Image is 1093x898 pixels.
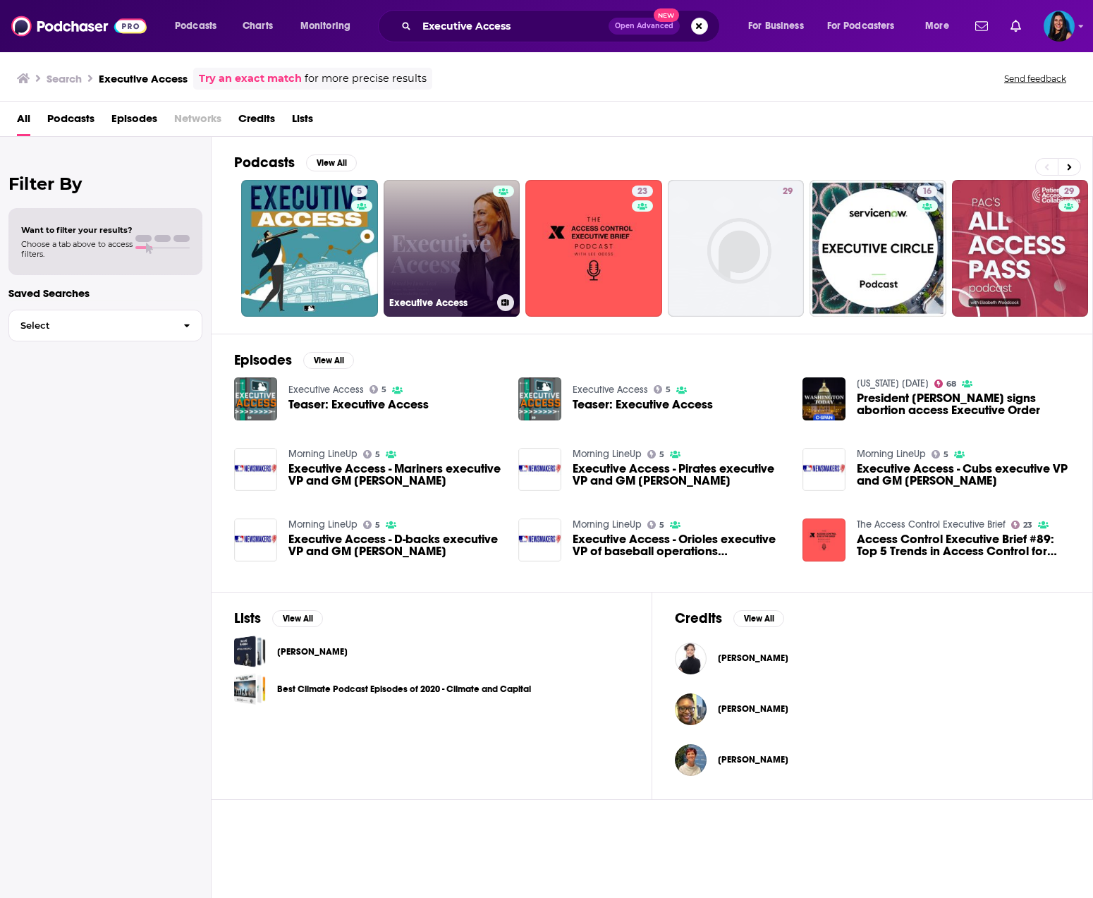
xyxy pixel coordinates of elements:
span: Networks [174,107,221,136]
a: Executive Access [573,384,648,396]
a: 5 [654,385,671,394]
img: Teaser: Executive Access [518,377,561,420]
span: Open Advanced [615,23,673,30]
a: 29 [777,186,798,197]
a: Morning LineUp [857,448,926,460]
img: President Biden signs abortion access Executive Order [802,377,845,420]
a: 29 [668,180,805,317]
span: Executive Access - Orioles executive VP of baseball operations [PERSON_NAME] [573,533,786,557]
span: 5 [375,522,380,528]
a: Charts [233,15,281,37]
a: 5 [351,186,367,197]
span: Lists [292,107,313,136]
h3: Executive Access [389,297,491,309]
button: open menu [818,15,915,37]
img: Elaine Reynolds [675,744,707,776]
span: 16 [922,185,932,199]
img: Podchaser - Follow, Share and Rate Podcasts [11,13,147,40]
button: open menu [165,15,235,37]
button: Oriaku NjokuOriaku Njoku [675,686,1070,732]
span: 68 [946,381,956,387]
img: Executive Access - Orioles executive VP of baseball operations Dan Duquette [518,518,561,562]
a: Try an exact match [199,71,302,87]
span: For Podcasters [827,16,895,36]
a: Jessica Pinckney [675,643,707,674]
a: PodcastsView All [234,154,357,171]
button: open menu [915,15,967,37]
img: Oriaku Njoku [675,693,707,725]
a: 23 [1011,521,1033,529]
button: Show profile menu [1044,11,1075,42]
span: 29 [783,185,793,199]
img: Access Control Executive Brief #89: Top 5 Trends in Access Control for 2025 [802,518,845,562]
button: Elaine ReynoldsElaine Reynolds [675,737,1070,782]
a: Executive Access - D-backs executive VP and GM Mike Hazen [288,533,501,557]
span: 5 [944,451,948,458]
input: Search podcasts, credits, & more... [417,15,609,37]
a: Teaser: Executive Access [288,399,429,411]
p: Saved Searches [8,286,202,300]
a: Teaser: Executive Access [573,399,713,411]
span: 5 [357,185,362,199]
span: Executive Access - Pirates executive VP and GM [PERSON_NAME] [573,463,786,487]
button: open menu [291,15,369,37]
a: Oriaku Njoku [718,703,788,715]
a: Executive Access - Cubs executive VP and GM Jed Hoyer [802,448,845,491]
a: Podcasts [47,107,94,136]
img: Teaser: Executive Access [234,377,277,420]
img: Executive Access - Pirates executive VP and GM Neal Huntington [518,448,561,491]
span: 23 [1023,522,1032,528]
span: Executive Access - D-backs executive VP and GM [PERSON_NAME] [288,533,501,557]
span: Podcasts [175,16,216,36]
span: [PERSON_NAME] [718,754,788,765]
span: 5 [375,451,380,458]
span: Executive Access - Mariners executive VP and GM [PERSON_NAME] [288,463,501,487]
a: Morning LineUp [288,448,358,460]
span: 5 [659,522,664,528]
h2: Lists [234,609,261,627]
a: 5 [647,450,665,459]
a: Executive Access - Mariners executive VP and GM Jerry Dipoto [234,448,277,491]
a: ListsView All [234,609,323,627]
a: Dr. Dave Rabin [234,636,266,667]
button: View All [303,352,354,369]
a: 5 [647,521,665,529]
a: All [17,107,30,136]
a: 5 [370,385,387,394]
a: Jessica Pinckney [718,653,788,664]
span: 29 [1064,185,1074,199]
a: Morning LineUp [573,448,642,460]
span: Charts [243,16,273,36]
h2: Episodes [234,351,292,369]
a: Access Control Executive Brief #89: Top 5 Trends in Access Control for 2025 [857,533,1070,557]
span: Logged in as kateyquinn [1044,11,1075,42]
a: Episodes [111,107,157,136]
a: Morning LineUp [288,518,358,530]
a: 16 [917,186,937,197]
span: [PERSON_NAME] [718,653,788,664]
a: Best Climate Podcast Episodes of 2020 - Climate and Capital [234,673,266,705]
a: Credits [238,107,275,136]
a: 29 [952,180,1089,317]
span: Choose a tab above to access filters. [21,239,133,259]
a: 5 [363,521,381,529]
a: 29 [1058,186,1080,197]
a: Executive Access [384,180,520,317]
img: User Profile [1044,11,1075,42]
button: open menu [738,15,822,37]
img: Executive Access - D-backs executive VP and GM Mike Hazen [234,518,277,562]
a: Executive Access - Pirates executive VP and GM Neal Huntington [573,463,786,487]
